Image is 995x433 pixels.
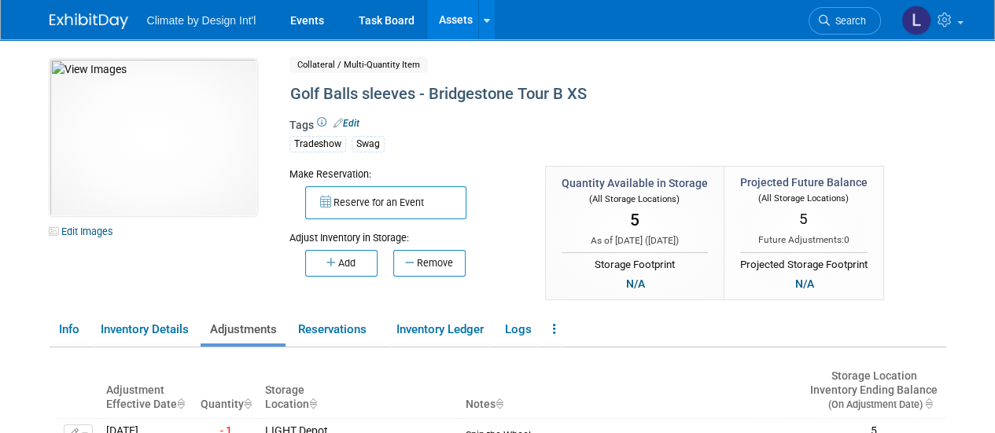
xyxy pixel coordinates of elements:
button: Remove [393,250,466,277]
a: Search [809,7,881,35]
img: View Images [50,59,257,216]
th: Storage Location : activate to sort column ascending [259,363,459,418]
span: Search [830,15,866,27]
div: Projected Future Balance [740,174,868,190]
th: Adjustment Effective Date : activate to sort column ascending [100,363,193,418]
th: Notes : activate to sort column ascending [459,363,802,418]
span: 5 [799,210,808,228]
div: Make Reservation: [289,166,521,182]
a: Info [50,316,88,343]
th: Quantity : activate to sort column ascending [193,363,259,418]
span: 0 [844,234,849,245]
div: Quantity Available in Storage [562,175,708,191]
span: (On Adjustment Date) [815,398,923,410]
div: Adjust Inventory in Storage: [289,219,521,245]
a: Reservations [289,316,384,343]
button: Reserve for an Event [305,186,466,219]
button: Add [305,250,378,277]
span: Collateral / Multi-Quantity Item [289,57,428,73]
div: Storage Footprint [562,252,708,273]
img: ExhibitDay [50,13,128,29]
div: As of [DATE] ( ) [562,234,708,248]
div: Future Adjustments: [740,233,868,247]
a: Logs [496,316,540,343]
th: Storage LocationInventory Ending Balance (On Adjustment Date) : activate to sort column ascending [802,363,946,418]
a: Inventory Details [91,316,197,343]
div: N/A [621,275,650,292]
a: Inventory Ledger [387,316,492,343]
span: [DATE] [648,235,676,246]
div: (All Storage Locations) [562,191,708,206]
div: (All Storage Locations) [740,190,868,205]
div: Projected Storage Footprint [740,252,868,273]
div: Tradeshow [289,136,346,152]
div: Tags [289,117,879,163]
span: Climate by Design Int'l [147,14,256,27]
div: Golf Balls sleeves - Bridgestone Tour B XS [285,80,879,108]
div: Swag [352,136,385,152]
a: Edit Images [50,222,120,241]
img: Leona Kaiser [901,6,931,35]
div: N/A [790,275,819,292]
a: Edit [334,118,359,129]
a: Adjustments [201,316,286,343]
span: 5 [630,211,639,229]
